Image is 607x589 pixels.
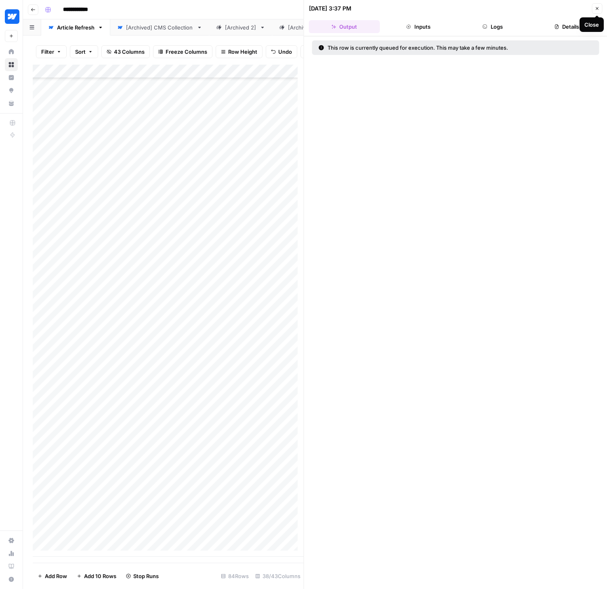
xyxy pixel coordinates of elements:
a: [Archived] [272,19,331,36]
a: Learning Hub [5,560,18,573]
button: Sort [70,45,98,58]
a: [Archived] CMS Collection [110,19,209,36]
a: [Archived 2] [209,19,272,36]
div: 84 Rows [218,570,252,583]
button: 43 Columns [101,45,150,58]
button: Stop Runs [121,570,164,583]
div: This row is currently queued for execution. This may take a few minutes. [319,44,550,52]
button: Add 10 Rows [72,570,121,583]
a: Your Data [5,97,18,110]
button: Details [531,20,602,33]
button: Output [309,20,380,33]
img: Webflow Logo [5,9,19,24]
span: Add Row [45,572,67,580]
div: Close [584,21,599,29]
button: Row Height [216,45,263,58]
span: Undo [278,48,292,56]
span: Add 10 Rows [84,572,116,580]
a: Insights [5,71,18,84]
div: [Archived 2] [225,23,256,32]
button: Help + Support [5,573,18,586]
button: Workspace: Webflow [5,6,18,27]
span: Sort [75,48,86,56]
a: Opportunities [5,84,18,97]
div: [Archived] CMS Collection [126,23,193,32]
button: Undo [266,45,297,58]
span: Stop Runs [133,572,159,580]
a: Usage [5,547,18,560]
button: Add Row [33,570,72,583]
a: Settings [5,534,18,547]
div: Article Refresh [57,23,95,32]
div: 38/43 Columns [252,570,304,583]
button: Logs [457,20,528,33]
a: Browse [5,58,18,71]
span: Row Height [228,48,257,56]
div: [DATE] 3:37 PM [309,4,351,13]
button: Filter [36,45,67,58]
button: Inputs [383,20,454,33]
a: Article Refresh [41,19,110,36]
span: Freeze Columns [166,48,207,56]
span: 43 Columns [114,48,145,56]
div: [Archived] [288,23,315,32]
button: Freeze Columns [153,45,212,58]
span: Filter [41,48,54,56]
a: Home [5,45,18,58]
